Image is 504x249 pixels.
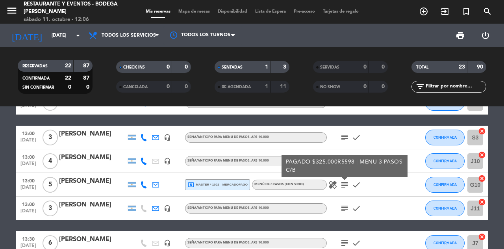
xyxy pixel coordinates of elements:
[440,7,450,16] i: exit_to_app
[24,0,120,16] div: Restaurante y Eventos - Bodega [PERSON_NAME]
[43,153,58,169] span: 4
[415,82,425,91] i: filter_list
[382,84,386,89] strong: 0
[478,233,486,241] i: cancel
[167,64,170,70] strong: 0
[22,76,50,80] span: CONFIRMADA
[73,31,83,40] i: arrow_drop_down
[328,180,337,190] i: healing
[320,85,340,89] span: NO SHOW
[352,180,361,190] i: check
[434,241,457,245] span: CONFIRMADA
[19,128,38,138] span: 13:00
[43,130,58,145] span: 3
[425,177,465,193] button: CONFIRMADA
[265,64,268,70] strong: 1
[19,199,38,208] span: 13:00
[478,151,486,159] i: cancel
[290,9,319,14] span: Pre-acceso
[187,206,269,210] span: Seña/anticipo para MENU DE PASOS
[19,161,38,170] span: [DATE]
[478,175,486,182] i: cancel
[434,135,457,139] span: CONFIRMADA
[6,5,18,19] button: menu
[481,31,490,40] i: power_settings_new
[59,129,126,139] div: [PERSON_NAME]
[222,65,243,69] span: SENTADAS
[434,206,457,210] span: CONFIRMADA
[164,134,171,141] i: headset_mic
[478,198,486,206] i: cancel
[59,176,126,186] div: [PERSON_NAME]
[416,65,428,69] span: TOTAL
[477,64,485,70] strong: 90
[352,238,361,248] i: check
[65,63,71,69] strong: 22
[459,64,465,70] strong: 23
[425,82,486,91] input: Filtrar por nombre...
[142,9,174,14] span: Mis reservas
[43,177,58,193] span: 5
[43,201,58,216] span: 3
[102,33,156,38] span: Todos los servicios
[19,152,38,161] span: 13:00
[164,205,171,212] i: headset_mic
[65,75,71,81] strong: 22
[280,84,288,89] strong: 11
[483,7,492,16] i: search
[187,181,195,188] i: local_atm
[86,84,91,90] strong: 0
[250,136,269,139] span: , ARS 10.000
[83,75,91,81] strong: 87
[434,182,457,187] span: CONFIRMADA
[425,130,465,145] button: CONFIRMADA
[340,133,349,142] i: subject
[340,204,349,213] i: subject
[123,85,148,89] span: CANCELADA
[250,241,269,244] span: , ARS 10.000
[250,159,269,162] span: , ARS 10.000
[382,64,386,70] strong: 0
[59,234,126,245] div: [PERSON_NAME]
[19,176,38,185] span: 13:00
[214,9,251,14] span: Disponibilidad
[363,84,367,89] strong: 0
[187,241,269,244] span: Seña/anticipo para MENU DE PASOS
[164,158,171,165] i: headset_mic
[19,208,38,217] span: [DATE]
[286,158,404,175] div: PAGADO $325.000R5598 | MENU 3 PASOS C/B
[320,65,339,69] span: SERVIDAS
[185,64,189,70] strong: 0
[19,185,38,194] span: [DATE]
[187,159,269,162] span: Seña/anticipo para MENU DE PASOS
[352,204,361,213] i: check
[185,84,189,89] strong: 0
[222,85,251,89] span: RE AGENDADA
[123,65,145,69] span: CHECK INS
[187,136,269,139] span: Seña/anticipo para MENU DE PASOS
[425,153,465,169] button: CONFIRMADA
[59,152,126,163] div: [PERSON_NAME]
[24,16,120,24] div: sábado 11. octubre - 12:06
[478,127,486,135] i: cancel
[340,238,349,248] i: subject
[419,7,428,16] i: add_circle_outline
[6,27,48,44] i: [DATE]
[340,180,349,190] i: subject
[164,240,171,247] i: headset_mic
[19,103,38,112] span: [DATE]
[461,7,471,16] i: turned_in_not
[83,63,91,69] strong: 87
[222,182,248,187] span: mercadopago
[283,64,288,70] strong: 3
[251,9,290,14] span: Lista de Espera
[434,159,457,163] span: CONFIRMADA
[250,206,269,210] span: , ARS 10.000
[254,183,304,186] span: MENÚ DE 3 PASOS (Con vino)
[59,200,126,210] div: [PERSON_NAME]
[19,138,38,147] span: [DATE]
[68,84,71,90] strong: 0
[174,9,214,14] span: Mapa de mesas
[22,64,48,68] span: RESERVADAS
[187,181,219,188] span: master * 1002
